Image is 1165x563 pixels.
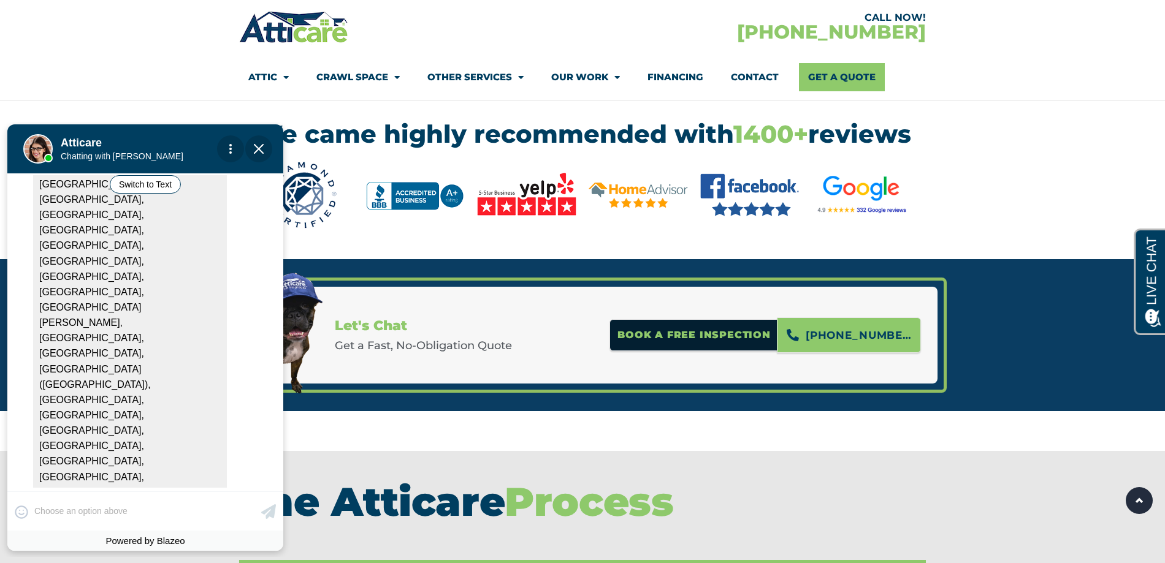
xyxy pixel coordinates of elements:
div: We serve clients in the following counties: [GEOGRAPHIC_DATA], [GEOGRAPHIC_DATA], [GEOGRAPHIC_DAT... [33,36,227,536]
img: Close Chat [254,22,264,32]
button: Switch to Text [110,53,181,72]
span: Process [505,477,673,526]
h2: The Atticare [239,482,926,521]
a: Book A free inspection [609,319,779,351]
span: Book A free inspection [617,325,771,345]
span: Opens a chat window [30,10,99,25]
div: Powered by Blazeo [7,409,283,429]
a: [PHONE_NUMBER] [777,317,921,353]
span: [PHONE_NUMBER] [806,325,911,346]
a: Our Work [551,63,620,91]
a: Attic [248,63,289,91]
img: Live Agent [23,12,53,42]
h3: Let's Chat [335,315,582,337]
span: Close Chat [245,13,272,40]
div: Atticare [55,122,227,171]
span: 1400+ [733,119,808,149]
h4: We came highly recommended with reviews [248,122,917,146]
a: Crawl Space [316,63,400,91]
div: Move [61,15,212,39]
a: Other Services [427,63,524,91]
a: Get A Quote [799,63,885,91]
div: CALL NOW! [582,13,926,23]
div: Action Menu [217,13,244,40]
a: Financing [647,63,703,91]
h1: Atticare [61,15,212,28]
nav: Menu [248,63,917,91]
p: Chatting with [PERSON_NAME] [61,29,212,39]
p: Get a Fast, No-Obligation Quote [335,337,582,355]
a: Contact [731,63,779,91]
